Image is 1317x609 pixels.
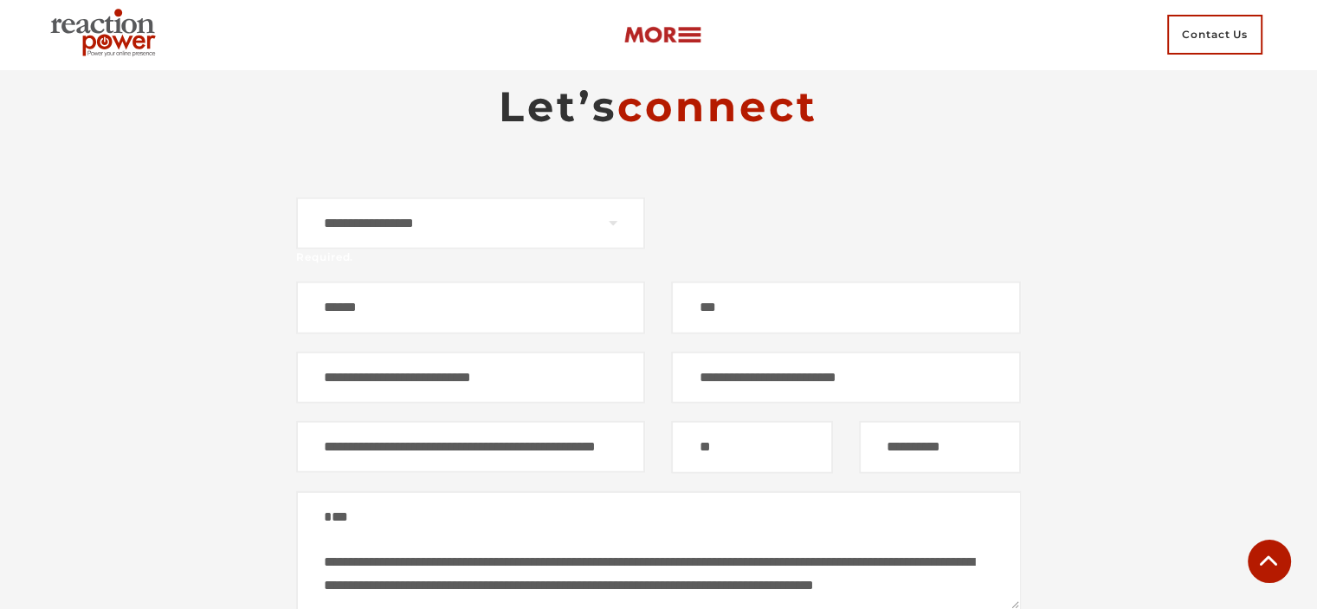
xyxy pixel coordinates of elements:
[296,249,645,264] span: Required.
[43,3,169,66] img: Executive Branding | Personal Branding Agency
[617,81,818,132] span: connect
[623,25,701,45] img: more-btn.png
[1167,15,1262,55] span: Contact Us
[296,81,1021,133] h2: Let’s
